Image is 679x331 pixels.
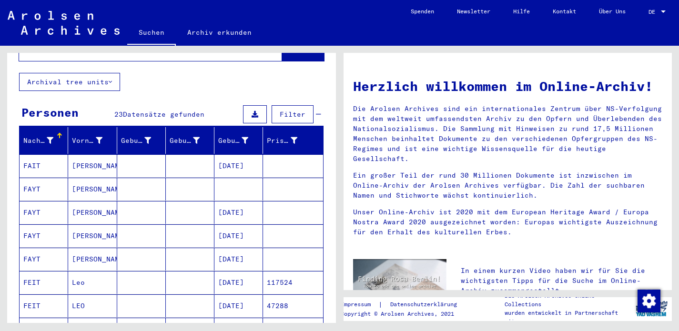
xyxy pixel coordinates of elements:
[341,300,468,310] div: |
[72,133,116,148] div: Vorname
[114,110,123,119] span: 23
[121,133,165,148] div: Geburtsname
[649,9,659,15] span: DE
[341,310,468,318] p: Copyright © Arolsen Archives, 2021
[263,271,323,294] mat-cell: 117524
[8,11,120,35] img: Arolsen_neg.svg
[634,297,669,321] img: yv_logo.png
[214,271,263,294] mat-cell: [DATE]
[21,104,79,121] div: Personen
[68,178,117,201] mat-cell: [PERSON_NAME]
[280,110,305,119] span: Filter
[353,76,663,96] h1: Herzlich willkommen im Online-Archiv!
[68,201,117,224] mat-cell: [PERSON_NAME]
[214,248,263,271] mat-cell: [DATE]
[218,136,248,146] div: Geburtsdatum
[263,127,323,154] mat-header-cell: Prisoner #
[68,224,117,247] mat-cell: [PERSON_NAME]
[166,127,214,154] mat-header-cell: Geburt‏
[214,224,263,247] mat-cell: [DATE]
[505,291,630,309] p: Die Arolsen Archives Online-Collections
[461,266,662,296] p: In einem kurzen Video haben wir für Sie die wichtigsten Tipps für die Suche im Online-Archiv zusa...
[20,248,68,271] mat-cell: FAYT
[68,248,117,271] mat-cell: [PERSON_NAME]
[68,127,117,154] mat-header-cell: Vorname
[20,154,68,177] mat-cell: FAIT
[23,136,53,146] div: Nachname
[20,178,68,201] mat-cell: FAYT
[353,171,663,201] p: Ein großer Teil der rund 30 Millionen Dokumente ist inzwischen im Online-Archiv der Arolsen Archi...
[20,127,68,154] mat-header-cell: Nachname
[19,73,120,91] button: Archival tree units
[20,294,68,317] mat-cell: FEIT
[20,271,68,294] mat-cell: FEIT
[637,289,660,312] div: Zustimmung ändern
[68,271,117,294] mat-cell: Leo
[72,136,102,146] div: Vorname
[263,294,323,317] mat-cell: 47288
[117,127,166,154] mat-header-cell: Geburtsname
[272,105,314,123] button: Filter
[214,154,263,177] mat-cell: [DATE]
[353,259,447,310] img: video.jpg
[214,201,263,224] mat-cell: [DATE]
[218,133,263,148] div: Geburtsdatum
[170,133,214,148] div: Geburt‏
[341,300,378,310] a: Impressum
[68,294,117,317] mat-cell: LEO
[123,110,204,119] span: Datensätze gefunden
[353,104,663,164] p: Die Arolsen Archives sind ein internationales Zentrum über NS-Verfolgung mit dem weltweit umfasse...
[267,133,311,148] div: Prisoner #
[383,300,468,310] a: Datenschutzerklärung
[68,154,117,177] mat-cell: [PERSON_NAME]
[267,136,297,146] div: Prisoner #
[214,127,263,154] mat-header-cell: Geburtsdatum
[20,201,68,224] mat-cell: FAYT
[638,290,660,312] img: Zustimmung ändern
[170,136,200,146] div: Geburt‏
[505,309,630,326] p: wurden entwickelt in Partnerschaft mit
[20,224,68,247] mat-cell: FAYT
[23,133,68,148] div: Nachname
[176,21,263,44] a: Archiv erkunden
[121,136,151,146] div: Geburtsname
[353,207,663,237] p: Unser Online-Archiv ist 2020 mit dem European Heritage Award / Europa Nostra Award 2020 ausgezeic...
[127,21,176,46] a: Suchen
[214,294,263,317] mat-cell: [DATE]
